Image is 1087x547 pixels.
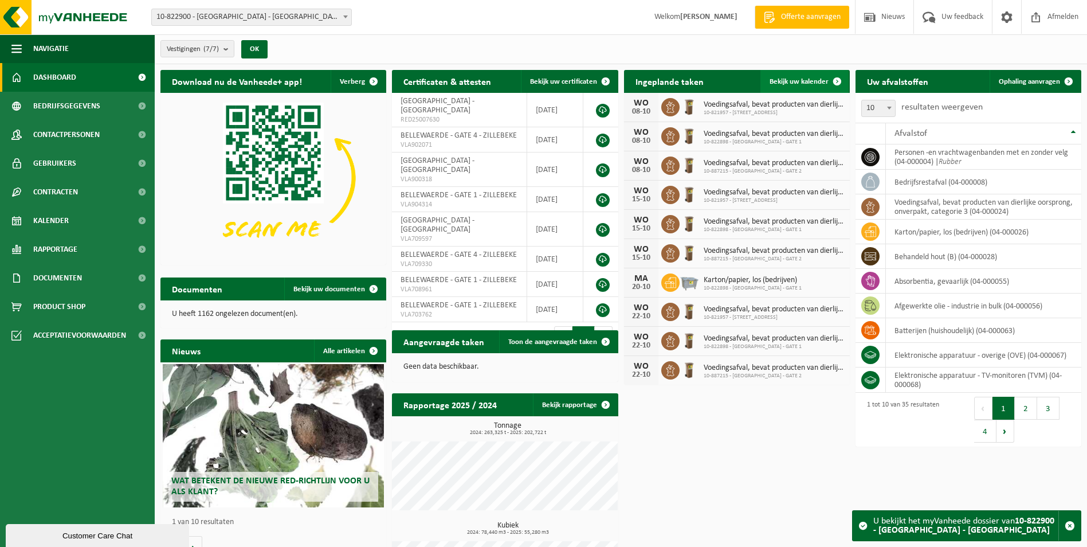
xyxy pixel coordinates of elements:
[630,254,653,262] div: 15-10
[886,294,1081,318] td: afgewerkte olie - industrie in bulk (04-000056)
[974,397,992,420] button: Previous
[760,70,849,93] a: Bekijk uw kalender
[630,225,653,233] div: 15-10
[704,256,844,263] span: 10-887215 - [GEOGRAPHIC_DATA] - GATE 2
[704,159,844,168] span: Voedingsafval, bevat producten van dierlijke oorsprong, onverpakt, categorie 3
[33,120,100,149] span: Contactpersonen
[901,103,983,112] label: resultaten weergeven
[630,333,653,342] div: WO
[630,137,653,145] div: 08-10
[680,126,699,145] img: WB-0140-HPE-BN-01
[167,41,219,58] span: Vestigingen
[630,371,653,379] div: 22-10
[527,272,583,297] td: [DATE]
[401,301,517,310] span: BELLEWAERDE - GATE 1 - ZILLEBEKE
[401,157,474,174] span: [GEOGRAPHIC_DATA] - [GEOGRAPHIC_DATA]
[992,397,1015,420] button: 1
[401,235,518,244] span: VLA709597
[160,70,313,92] h2: Download nu de Vanheede+ app!
[152,9,351,25] span: 10-822900 - BELLEWAERDE PARK - ZILLEBEKE
[704,305,844,314] span: Voedingsafval, bevat producten van dierlijke oorsprong, onverpakt, categorie 3
[886,343,1081,368] td: elektronische apparatuur - overige (OVE) (04-000067)
[33,292,85,321] span: Product Shop
[392,393,508,416] h2: Rapportage 2025 / 2024
[630,108,653,116] div: 08-10
[33,264,82,292] span: Documenten
[401,140,518,150] span: VLA902071
[680,184,699,204] img: WB-0140-HPE-BN-01
[704,100,844,110] span: Voedingsafval, bevat producten van dierlijke oorsprong, onverpakt, categorie 3
[778,11,843,23] span: Offerte aanvragen
[630,186,653,196] div: WO
[873,517,1054,535] strong: 10-822900 - [GEOGRAPHIC_DATA] - [GEOGRAPHIC_DATA]
[160,278,234,300] h2: Documenten
[527,93,583,127] td: [DATE]
[886,144,1081,170] td: personen -en vrachtwagenbanden met en zonder velg (04-000004) |
[630,245,653,254] div: WO
[33,34,69,63] span: Navigatie
[704,247,844,256] span: Voedingsafval, bevat producten van dierlijke oorsprong, onverpakt, categorie 3
[680,330,699,350] img: WB-0140-HPE-BN-01
[861,100,896,117] span: 10
[527,247,583,272] td: [DATE]
[527,297,583,322] td: [DATE]
[856,70,940,92] h2: Uw afvalstoffen
[203,45,219,53] count: (7/7)
[630,362,653,371] div: WO
[331,70,385,93] button: Verberg
[624,70,715,92] h2: Ingeplande taken
[293,286,365,293] span: Bekijk uw documenten
[704,285,802,292] span: 10-822898 - [GEOGRAPHIC_DATA] - GATE 1
[704,226,844,233] span: 10-822898 - [GEOGRAPHIC_DATA] - GATE 1
[680,301,699,321] img: WB-0140-HPE-BN-01
[403,363,606,371] p: Geen data beschikbaar.
[527,212,583,247] td: [DATE]
[151,9,352,26] span: 10-822900 - BELLEWAERDE PARK - ZILLEBEKE
[533,393,617,416] a: Bekijk rapportage
[33,206,69,235] span: Kalender
[886,170,1081,194] td: bedrijfsrestafval (04-000008)
[770,78,829,85] span: Bekijk uw kalender
[527,127,583,153] td: [DATE]
[6,522,191,547] iframe: chat widget
[401,310,518,319] span: VLA703762
[160,93,386,263] img: Download de VHEPlus App
[704,276,802,285] span: Karton/papier, los (bedrijven)
[398,422,618,436] h3: Tonnage
[521,70,617,93] a: Bekijk uw certificaten
[704,130,844,139] span: Voedingsafval, bevat producten van dierlijke oorsprong, onverpakt, categorie 3
[886,194,1081,220] td: voedingsafval, bevat producten van dierlijke oorsprong, onverpakt, categorie 3 (04-000024)
[630,196,653,204] div: 15-10
[160,339,212,362] h2: Nieuws
[704,343,844,350] span: 10-822898 - [GEOGRAPHIC_DATA] - GATE 1
[33,321,126,350] span: Acceptatievoorwaarden
[990,70,1080,93] a: Ophaling aanvragen
[996,420,1014,443] button: Next
[241,40,268,58] button: OK
[886,368,1081,393] td: elektronische apparatuur - TV-monitoren (TVM) (04-000068)
[398,430,618,436] span: 2024: 263,325 t - 2025: 202,722 t
[704,364,844,373] span: Voedingsafval, bevat producten van dierlijke oorsprong, onverpakt, categorie 3
[171,476,370,497] span: Wat betekent de nieuwe RED-richtlijn voor u als klant?
[401,97,474,115] span: [GEOGRAPHIC_DATA] - [GEOGRAPHIC_DATA]
[704,197,844,204] span: 10-821957 - [STREET_ADDRESS]
[704,188,844,197] span: Voedingsafval, bevat producten van dierlijke oorsprong, onverpakt, categorie 3
[630,166,653,174] div: 08-10
[680,96,699,116] img: WB-0140-HPE-BN-01
[630,128,653,137] div: WO
[401,285,518,294] span: VLA708961
[861,396,939,444] div: 1 tot 10 van 35 resultaten
[401,200,518,209] span: VLA904314
[340,78,365,85] span: Verberg
[33,178,78,206] span: Contracten
[680,155,699,174] img: WB-0140-HPE-BN-01
[704,334,844,343] span: Voedingsafval, bevat producten van dierlijke oorsprong, onverpakt, categorie 3
[284,278,385,300] a: Bekijk uw documenten
[886,244,1081,269] td: behandeld hout (B) (04-000028)
[704,373,844,380] span: 10-887215 - [GEOGRAPHIC_DATA] - GATE 2
[398,522,618,536] h3: Kubiek
[974,420,996,443] button: 4
[401,115,518,124] span: RED25007630
[630,283,653,291] div: 20-10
